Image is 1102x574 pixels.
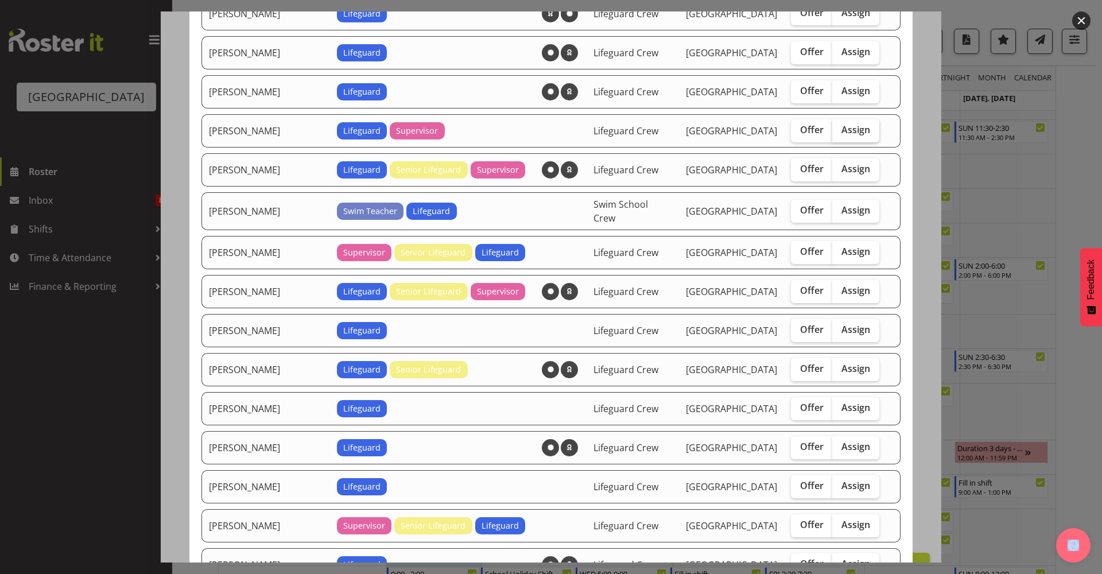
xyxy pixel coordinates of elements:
span: Offer [800,363,824,374]
span: Swim Teacher [343,205,397,218]
span: [GEOGRAPHIC_DATA] [686,164,777,176]
span: Lifeguard [343,480,381,493]
span: [GEOGRAPHIC_DATA] [686,402,777,415]
span: Assign [841,7,870,18]
span: Offer [800,519,824,530]
span: Supervisor [477,164,519,176]
span: [GEOGRAPHIC_DATA] [686,46,777,59]
span: Lifeguard Crew [593,324,658,337]
td: [PERSON_NAME] [201,114,330,148]
span: Senior Lifeguard [401,246,465,259]
span: Lifeguard Crew [593,164,658,176]
span: Lifeguard Crew [593,86,658,98]
span: Offer [800,85,824,96]
span: Feedback [1086,259,1096,300]
span: [GEOGRAPHIC_DATA] [686,480,777,493]
span: [GEOGRAPHIC_DATA] [686,324,777,337]
span: Lifeguard [343,7,381,20]
span: Assign [841,441,870,452]
span: Supervisor [343,519,385,532]
span: Lifeguard Crew [593,285,658,298]
span: Assign [841,519,870,530]
span: Assign [841,85,870,96]
span: [GEOGRAPHIC_DATA] [686,441,777,454]
span: Assign [841,363,870,374]
td: [PERSON_NAME] [201,75,330,108]
span: Lifeguard [482,519,519,532]
span: Offer [800,558,824,569]
td: [PERSON_NAME] [201,236,330,269]
span: Offer [800,402,824,413]
span: Assign [841,246,870,257]
span: Assign [841,324,870,335]
span: Lifeguard Crew [593,519,658,532]
span: [GEOGRAPHIC_DATA] [686,7,777,20]
span: [GEOGRAPHIC_DATA] [686,86,777,98]
span: Lifeguard [343,125,381,137]
span: Lifeguard [343,441,381,454]
span: Lifeguard [343,559,381,571]
span: Offer [800,204,824,216]
span: Assign [841,558,870,569]
td: [PERSON_NAME] [201,192,330,230]
span: Offer [800,46,824,57]
span: Lifeguard [343,86,381,98]
span: [GEOGRAPHIC_DATA] [686,285,777,298]
span: Offer [800,246,824,257]
span: Assign [841,480,870,491]
span: Offer [800,480,824,491]
span: Lifeguard Crew [593,559,658,571]
span: Lifeguard Crew [593,363,658,376]
td: [PERSON_NAME] [201,392,330,425]
td: [PERSON_NAME] [201,353,330,386]
td: [PERSON_NAME] [201,36,330,69]
span: [GEOGRAPHIC_DATA] [686,363,777,376]
td: [PERSON_NAME] [201,153,330,187]
span: Assign [841,285,870,296]
button: Feedback - Show survey [1080,248,1102,326]
span: Offer [800,324,824,335]
span: Assign [841,204,870,216]
span: [GEOGRAPHIC_DATA] [686,205,777,218]
span: Lifeguard Crew [593,441,658,454]
span: Lifeguard [343,285,381,298]
td: [PERSON_NAME] [201,470,330,503]
span: Lifeguard Crew [593,7,658,20]
span: Offer [800,285,824,296]
span: Lifeguard [343,46,381,59]
span: Swim School Crew [593,198,648,224]
span: Senior Lifeguard [396,164,461,176]
td: [PERSON_NAME] [201,314,330,347]
span: [GEOGRAPHIC_DATA] [686,246,777,259]
span: Senior Lifeguard [396,285,461,298]
span: Senior Lifeguard [396,363,461,376]
span: [GEOGRAPHIC_DATA] [686,559,777,571]
span: Offer [800,441,824,452]
span: Supervisor [396,125,438,137]
span: Senior Lifeguard [401,519,465,532]
span: [GEOGRAPHIC_DATA] [686,125,777,137]
span: Offer [800,124,824,135]
span: Lifeguard Crew [593,46,658,59]
span: Assign [841,163,870,174]
img: help-xxl-2.png [1068,540,1079,551]
span: Supervisor [343,246,385,259]
span: Lifeguard [413,205,450,218]
span: Lifeguard Crew [593,125,658,137]
span: Offer [800,7,824,18]
span: Assign [841,124,870,135]
span: Lifeguard [343,363,381,376]
span: Lifeguard Crew [593,480,658,493]
span: Assign [841,46,870,57]
span: Lifeguard [343,402,381,415]
span: Lifeguard Crew [593,246,658,259]
td: [PERSON_NAME] [201,509,330,542]
span: Assign [841,402,870,413]
span: [GEOGRAPHIC_DATA] [686,519,777,532]
span: Lifeguard [482,246,519,259]
span: Offer [800,163,824,174]
td: [PERSON_NAME] [201,431,330,464]
td: [PERSON_NAME] [201,275,330,308]
span: Supervisor [477,285,519,298]
span: Lifeguard [343,164,381,176]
